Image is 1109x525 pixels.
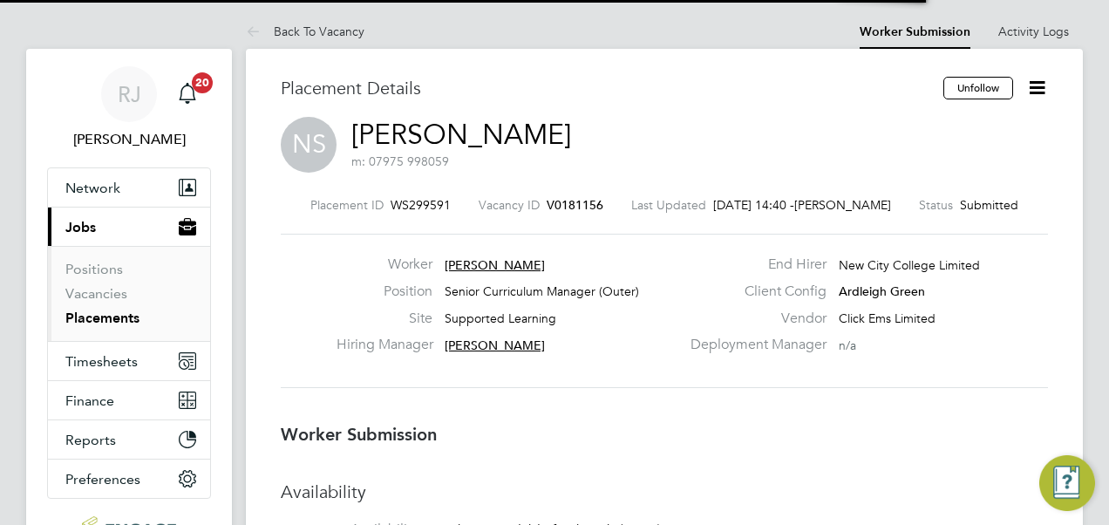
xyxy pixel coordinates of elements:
button: Unfollow [943,77,1013,99]
span: WS299591 [391,197,451,213]
label: Deployment Manager [680,336,827,354]
a: RJ[PERSON_NAME] [47,66,211,150]
div: Jobs [48,246,210,341]
span: Senior Curriculum Manager (Outer) [445,283,639,299]
label: Vendor [680,310,827,328]
span: m: 07975 998059 [351,153,449,169]
label: Client Config [680,283,827,301]
span: New City College Limited [839,257,980,273]
a: Positions [65,261,123,277]
button: Timesheets [48,342,210,380]
button: Finance [48,381,210,419]
a: 20 [170,66,205,122]
a: Back To Vacancy [246,24,364,39]
label: End Hirer [680,256,827,274]
span: Rachel Johnson [47,129,211,150]
span: Preferences [65,471,140,487]
span: NS [281,117,337,173]
span: [PERSON_NAME] [794,197,891,213]
span: Network [65,180,120,196]
span: Ardleigh Green [839,283,925,299]
label: Vacancy ID [479,197,540,213]
span: [PERSON_NAME] [445,257,545,273]
button: Engage Resource Center [1039,455,1095,511]
label: Worker [337,256,432,274]
a: Activity Logs [998,24,1069,39]
span: 20 [192,72,213,93]
h3: Availability [281,481,1048,503]
span: n/a [839,337,856,353]
button: Reports [48,420,210,459]
label: Status [919,197,953,213]
label: Position [337,283,432,301]
b: Worker Submission [281,424,437,445]
span: Finance [65,392,114,409]
span: Reports [65,432,116,448]
span: Supported Learning [445,310,556,326]
button: Preferences [48,460,210,498]
span: Timesheets [65,353,138,370]
span: V0181156 [547,197,603,213]
a: Vacancies [65,285,127,302]
label: Site [337,310,432,328]
span: [DATE] 14:40 - [713,197,794,213]
a: Placements [65,310,139,326]
span: Jobs [65,219,96,235]
span: Submitted [960,197,1018,213]
span: RJ [118,83,141,106]
button: Network [48,168,210,207]
label: Hiring Manager [337,336,432,354]
span: Click Ems Limited [839,310,936,326]
button: Jobs [48,208,210,246]
span: [PERSON_NAME] [445,337,545,353]
a: [PERSON_NAME] [351,118,571,152]
a: Worker Submission [860,24,970,39]
label: Placement ID [310,197,384,213]
h3: Placement Details [281,77,930,99]
label: Last Updated [631,197,706,213]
